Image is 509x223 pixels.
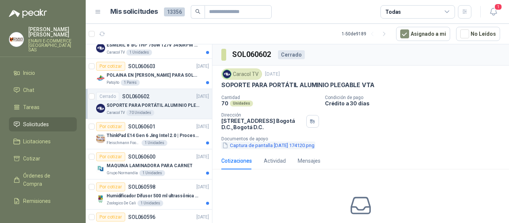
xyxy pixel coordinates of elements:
span: Chat [23,86,34,94]
span: Licitaciones [23,137,51,146]
p: ESMERIL 8"BC 1HP 750W 127V 3450RPM URREA [107,42,199,49]
p: Documentos de apoyo [221,136,506,141]
a: Inicio [9,66,77,80]
p: SOPORTE PARA PORTÁTIL ALUMINIO PLEGABLE VTA [107,102,199,109]
span: Solicitudes [23,120,49,128]
span: Órdenes de Compra [23,172,70,188]
p: SOL060602 [122,94,149,99]
div: 1 - 50 de 9189 [342,28,390,40]
a: Chat [9,83,77,97]
button: Captura de pantalla [DATE] 174120.png [221,141,315,149]
p: SOL060598 [128,184,155,189]
div: Por cotizar [96,182,125,191]
div: Cotizaciones [221,157,252,165]
p: Fleischmann Foods S.A. [107,140,140,146]
h1: Mis solicitudes [110,6,158,17]
p: [DATE] [196,184,209,191]
div: 70 Unidades [126,110,154,116]
div: 1 Unidades [139,170,165,176]
div: 1 Unidades [142,140,167,146]
a: CerradoSOL060602[DATE] Company LogoSOPORTE PARA PORTÁTIL ALUMINIO PLEGABLE VTACaracol TV70 Unidades [86,89,212,119]
a: Por cotizarSOL060600[DATE] Company LogoMAQUINA LAMINADORA PARA CARNETGrupo Normandía1 Unidades [86,149,212,179]
img: Company Logo [96,44,105,52]
p: Caracol TV [107,50,125,55]
img: Company Logo [96,194,105,203]
p: Cantidad [221,95,319,100]
img: Company Logo [96,74,105,83]
div: Todas [385,8,401,16]
span: search [195,9,200,14]
p: Caracol TV [107,110,125,116]
span: 1 [494,3,502,10]
p: Condición de pago [325,95,506,100]
button: No Leídos [456,27,500,41]
button: Asignado a mi [396,27,450,41]
div: Por cotizar [96,62,125,71]
div: Por cotizar [96,122,125,131]
a: Tareas [9,100,77,114]
span: Remisiones [23,197,51,205]
p: Grupo Normandía [107,170,138,176]
p: MAQUINA LAMINADORA PARA CARNET [107,162,192,169]
span: 13356 [164,7,185,16]
div: Cerrado [278,50,305,59]
img: Company Logo [96,164,105,173]
p: SOL060600 [128,154,155,159]
h3: SOL060602 [232,49,272,60]
p: [DATE] [196,214,209,221]
div: Por cotizar [96,152,125,161]
div: Actividad [264,157,286,165]
button: 1 [487,5,500,19]
div: Por cotizar [96,213,125,222]
p: [STREET_ADDRESS] Bogotá D.C. , Bogotá D.C. [221,118,303,130]
div: 1 Unidades [126,50,152,55]
p: [DATE] [196,63,209,70]
p: [DATE] [196,153,209,160]
p: Zoologico De Cali [107,200,136,206]
a: Por cotizarSOL060603[DATE] Company LogoPOLAINA EN [PERSON_NAME] PARA SOLDADOR / ADJUNTAR FICHA TE... [86,59,212,89]
p: Humidificador Difusor 500 ml ultrassônica Residencial Ultrassônico 500ml con voltaje de blanco [107,192,199,200]
div: 1 Pares [121,80,140,86]
a: Por cotizarSOL060601[DATE] Company LogoThinkPad E14 Gen 6 Jing Intel 2.0 | Procesador Intel Core ... [86,119,212,149]
div: 1 Unidades [137,200,163,206]
span: Tareas [23,103,39,111]
p: Patojito [107,80,119,86]
p: [DATE] [265,71,280,78]
span: Cotizar [23,154,40,163]
div: Cerrado [96,92,119,101]
p: [PERSON_NAME] [PERSON_NAME] [28,27,77,37]
div: Caracol TV [221,69,262,80]
p: SOL060601 [128,124,155,129]
a: Cotizar [9,152,77,166]
img: Company Logo [223,70,231,78]
p: SOL060603 [128,64,155,69]
p: Crédito a 30 días [325,100,506,106]
p: [DATE] [196,93,209,100]
a: Órdenes de Compra [9,169,77,191]
div: Mensajes [298,157,320,165]
p: POLAINA EN [PERSON_NAME] PARA SOLDADOR / ADJUNTAR FICHA TECNICA [107,72,199,79]
div: Unidades [230,101,253,106]
p: Dirección [221,112,303,118]
img: Company Logo [96,104,105,113]
a: Licitaciones [9,134,77,149]
span: Inicio [23,69,35,77]
img: Logo peakr [9,9,47,18]
p: ThinkPad E14 Gen 6 Jing Intel 2.0 | Procesador Intel Core Ultra 5 125U ( 12 [107,132,199,139]
p: 70 [221,100,228,106]
p: [DATE] [196,123,209,130]
p: SOPORTE PARA PORTÁTIL ALUMINIO PLEGABLE VTA [221,81,374,89]
p: SOL060596 [128,214,155,220]
p: ENAVII E-COMMERCE [GEOGRAPHIC_DATA] SAS [28,39,77,52]
a: Por cotizarSOL060598[DATE] Company LogoHumidificador Difusor 500 ml ultrassônica Residencial Ultr... [86,179,212,210]
a: Remisiones [9,194,77,208]
a: Solicitudes [9,117,77,131]
img: Company Logo [9,32,23,47]
img: Company Logo [96,134,105,143]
